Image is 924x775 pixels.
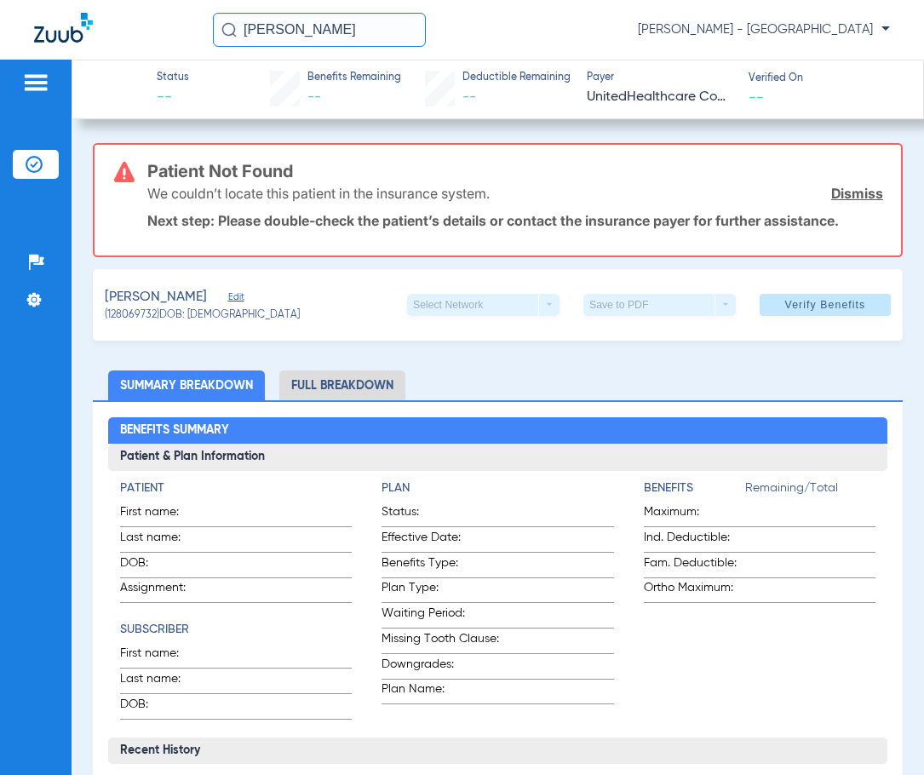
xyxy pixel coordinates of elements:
[105,308,300,324] span: (128069732) DOB: [DEMOGRAPHIC_DATA]
[382,579,507,602] span: Plan Type:
[22,72,49,93] img: hamburger-icon
[120,645,204,668] span: First name:
[120,670,204,693] span: Last name:
[831,185,883,202] a: Dismiss
[587,87,734,108] span: UnitedHealthcare Community Plan AHCCCS(including Dual Complete) - (HUB)
[760,294,891,316] button: Verify Benefits
[644,479,745,497] h4: Benefits
[307,71,401,86] span: Benefits Remaining
[157,71,189,86] span: Status
[120,696,204,719] span: DOB:
[462,90,476,104] span: --
[382,479,614,497] h4: Plan
[382,630,507,653] span: Missing Tooth Clause:
[587,71,734,86] span: Payer
[120,554,204,577] span: DOB:
[147,212,883,229] p: Next step: Please double-check the patient’s details or contact the insurance payer for further a...
[382,529,507,552] span: Effective Date:
[785,298,866,312] span: Verify Benefits
[213,13,426,47] input: Search for patients
[279,370,405,400] li: Full Breakdown
[120,479,353,497] h4: Patient
[644,503,745,526] span: Maximum:
[644,479,745,503] app-breakdown-title: Benefits
[108,370,265,400] li: Summary Breakdown
[120,529,204,552] span: Last name:
[749,72,896,87] span: Verified On
[839,693,924,775] iframe: Chat Widget
[34,13,93,43] img: Zuub Logo
[644,579,745,602] span: Ortho Maximum:
[382,680,507,703] span: Plan Name:
[120,503,204,526] span: First name:
[108,417,888,445] h2: Benefits Summary
[307,90,321,104] span: --
[157,87,189,108] span: --
[221,22,237,37] img: Search Icon
[120,621,353,639] h4: Subscriber
[749,88,764,106] span: --
[147,185,490,202] p: We couldn’t locate this patient in the insurance system.
[382,554,507,577] span: Benefits Type:
[462,71,571,86] span: Deductible Remaining
[108,738,888,765] h3: Recent History
[382,656,507,679] span: Downgrades:
[108,444,888,471] h3: Patient & Plan Information
[638,21,890,38] span: [PERSON_NAME] - [GEOGRAPHIC_DATA]
[228,291,244,307] span: Edit
[382,503,507,526] span: Status:
[382,605,507,628] span: Waiting Period:
[114,162,135,182] img: error-icon
[644,529,745,552] span: Ind. Deductible:
[120,579,204,602] span: Assignment:
[644,554,745,577] span: Fam. Deductible:
[147,163,883,180] h3: Patient Not Found
[745,479,876,503] span: Remaining/Total
[105,287,207,308] span: [PERSON_NAME]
